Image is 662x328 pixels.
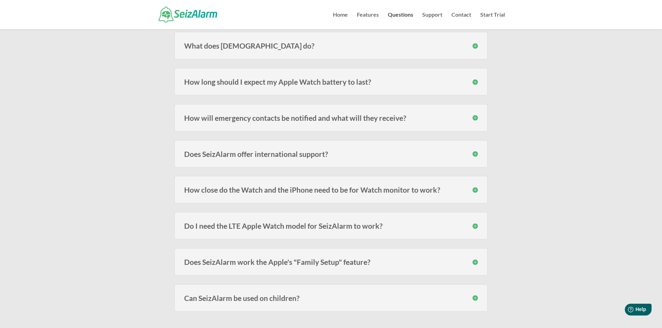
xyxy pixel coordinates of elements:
h3: Does SeizAlarm offer international support? [184,150,478,158]
a: Support [422,12,442,29]
img: SeizAlarm [158,7,217,22]
h3: How close do the Watch and the iPhone need to be for Watch monitor to work? [184,186,478,193]
a: Contact [451,12,471,29]
a: Questions [388,12,413,29]
a: Start Trial [480,12,505,29]
h3: Do I need the LTE Apple Watch model for SeizAlarm to work? [184,222,478,229]
h3: Can SeizAlarm be used on children? [184,294,478,302]
iframe: Help widget launcher [600,301,654,320]
h3: What does [DEMOGRAPHIC_DATA] do? [184,42,478,49]
a: Home [333,12,348,29]
h3: How long should I expect my Apple Watch battery to last? [184,78,478,85]
h3: Does SeizAlarm work the Apple's "Family Setup" feature? [184,258,478,266]
h3: How will emergency contacts be notified and what will they receive? [184,114,478,121]
a: Features [357,12,379,29]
